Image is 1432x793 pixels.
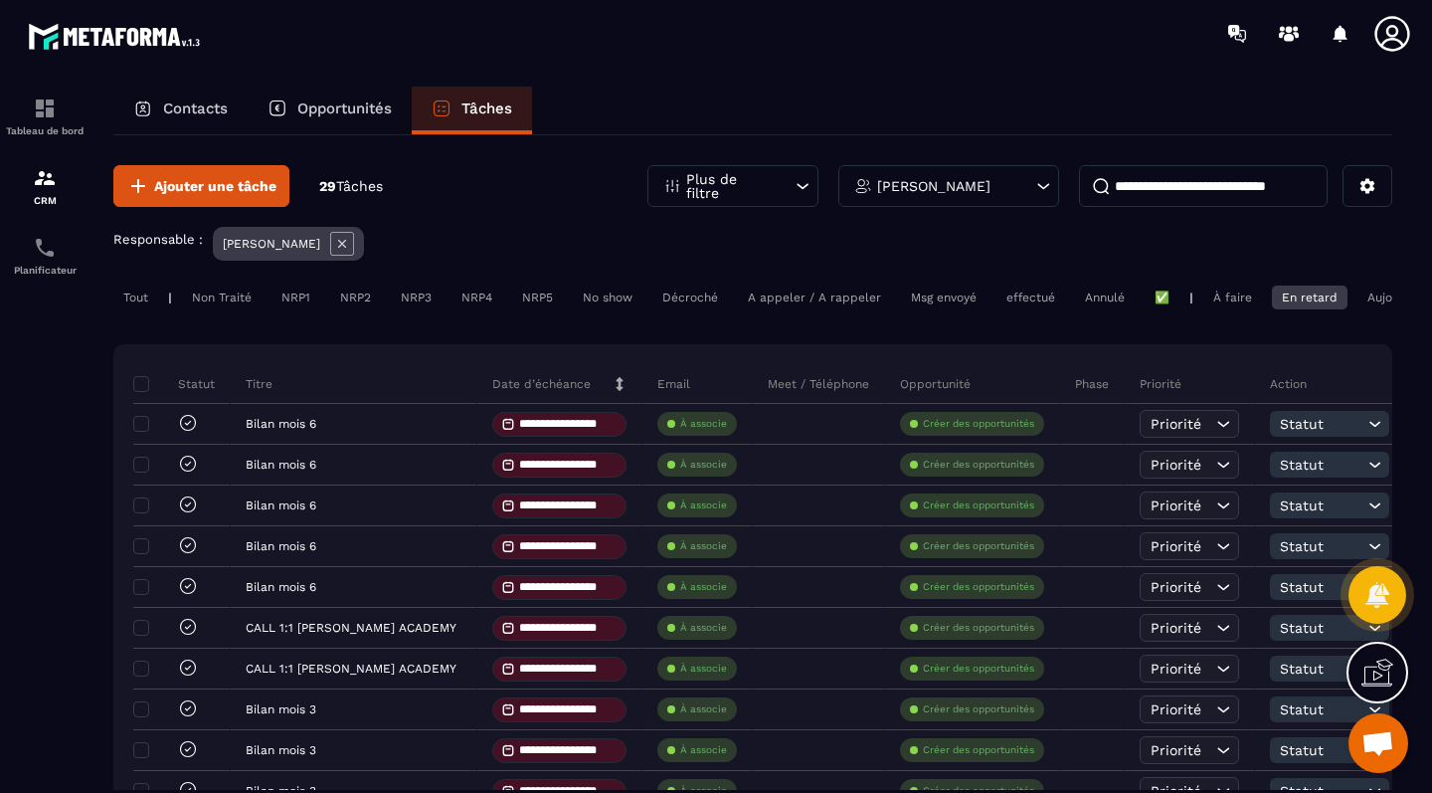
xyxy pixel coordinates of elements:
[5,151,85,221] a: formationformationCRM
[336,178,383,194] span: Tâches
[923,417,1034,431] p: Créer des opportunités
[33,166,57,190] img: formation
[5,125,85,136] p: Tableau de bord
[1203,286,1262,309] div: À faire
[680,702,727,716] p: À associe
[573,286,642,309] div: No show
[1280,742,1363,758] span: Statut
[5,82,85,151] a: formationformationTableau de bord
[768,376,869,392] p: Meet / Téléphone
[900,376,971,392] p: Opportunité
[246,662,456,676] p: CALL 1:1 [PERSON_NAME] ACADEMY
[492,376,591,392] p: Date d’échéance
[246,458,316,472] p: Bilan mois 6
[461,99,512,117] p: Tâches
[168,291,172,304] p: |
[1151,701,1201,717] span: Priorité
[680,417,727,431] p: À associe
[5,221,85,291] a: schedulerschedulerPlanificateur
[154,176,276,196] span: Ajouter une tâche
[1280,416,1363,432] span: Statut
[1151,416,1201,432] span: Priorité
[1140,376,1181,392] p: Priorité
[412,87,532,134] a: Tâches
[1151,579,1201,595] span: Priorité
[5,265,85,276] p: Planificateur
[319,177,383,196] p: 29
[248,87,412,134] a: Opportunités
[923,621,1034,635] p: Créer des opportunités
[680,539,727,553] p: À associe
[512,286,563,309] div: NRP5
[246,417,316,431] p: Bilan mois 6
[113,165,289,207] button: Ajouter une tâche
[113,286,158,309] div: Tout
[246,498,316,512] p: Bilan mois 6
[686,172,774,200] p: Plus de filtre
[297,99,392,117] p: Opportunités
[1151,457,1201,473] span: Priorité
[923,498,1034,512] p: Créer des opportunités
[138,376,215,392] p: Statut
[28,18,207,55] img: logo
[1075,286,1135,309] div: Annulé
[330,286,381,309] div: NRP2
[680,498,727,512] p: À associe
[1280,497,1363,513] span: Statut
[5,195,85,206] p: CRM
[680,662,727,676] p: À associe
[1151,497,1201,513] span: Priorité
[113,232,203,247] p: Responsable :
[923,702,1034,716] p: Créer des opportunités
[1280,457,1363,473] span: Statut
[1151,538,1201,554] span: Priorité
[738,286,891,309] div: A appeler / A rappeler
[246,621,456,635] p: CALL 1:1 [PERSON_NAME] ACADEMY
[1272,286,1347,309] div: En retard
[113,87,248,134] a: Contacts
[1280,620,1363,636] span: Statut
[923,458,1034,472] p: Créer des opportunités
[1189,291,1193,304] p: |
[901,286,986,309] div: Msg envoyé
[246,539,316,553] p: Bilan mois 6
[877,179,990,193] p: [PERSON_NAME]
[1151,742,1201,758] span: Priorité
[1151,661,1201,677] span: Priorité
[451,286,502,309] div: NRP4
[271,286,320,309] div: NRP1
[923,743,1034,757] p: Créer des opportunités
[1280,701,1363,717] span: Statut
[923,580,1034,594] p: Créer des opportunités
[1151,620,1201,636] span: Priorité
[923,662,1034,676] p: Créer des opportunités
[182,286,262,309] div: Non Traité
[246,702,316,716] p: Bilan mois 3
[680,743,727,757] p: À associe
[246,580,316,594] p: Bilan mois 6
[223,237,320,251] p: [PERSON_NAME]
[1270,376,1307,392] p: Action
[1348,713,1408,773] div: Ouvrir le chat
[246,376,272,392] p: Titre
[652,286,728,309] div: Décroché
[391,286,442,309] div: NRP3
[163,99,228,117] p: Contacts
[680,580,727,594] p: À associe
[996,286,1065,309] div: effectué
[657,376,690,392] p: Email
[1280,579,1363,595] span: Statut
[1280,538,1363,554] span: Statut
[1280,661,1363,677] span: Statut
[33,97,57,120] img: formation
[680,458,727,472] p: À associe
[680,621,727,635] p: À associe
[1075,376,1109,392] p: Phase
[246,743,316,757] p: Bilan mois 3
[33,236,57,260] img: scheduler
[1145,286,1179,309] div: ✅
[923,539,1034,553] p: Créer des opportunités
